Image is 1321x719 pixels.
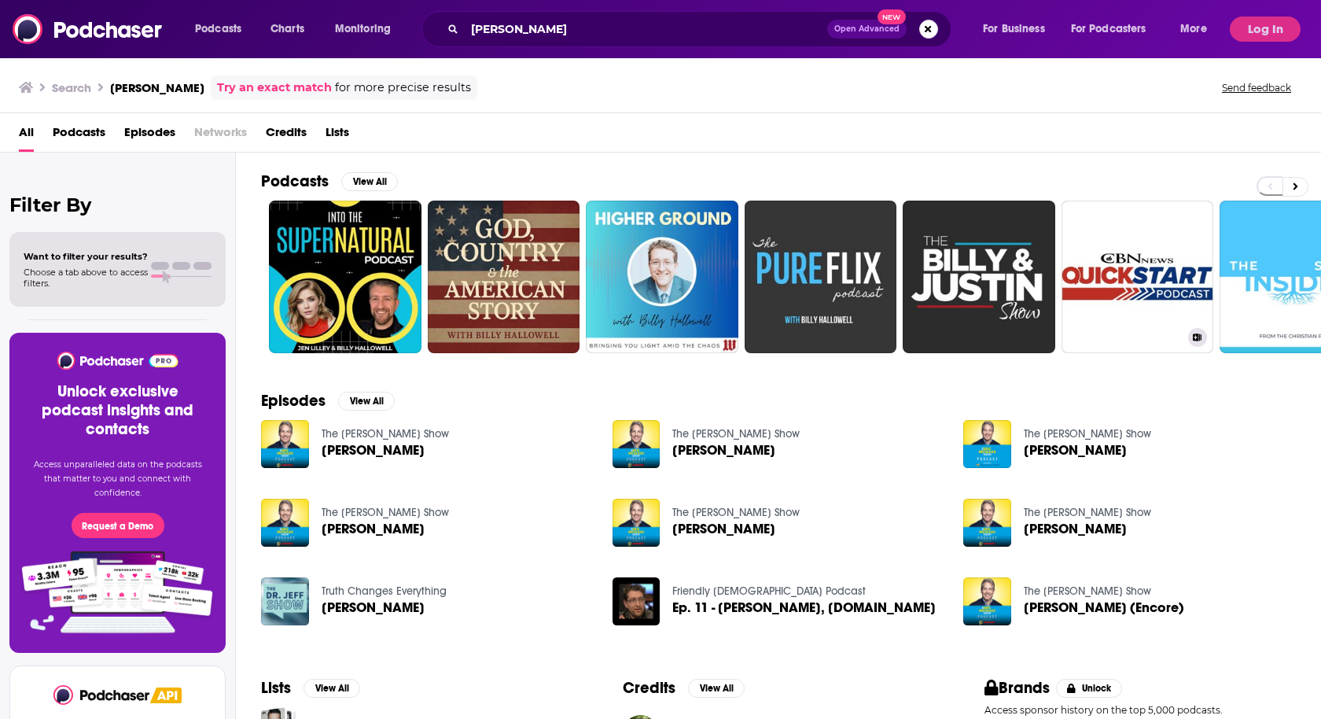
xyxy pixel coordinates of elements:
[1169,17,1227,42] button: open menu
[672,522,775,536] span: [PERSON_NAME]
[984,704,1296,716] p: Access sponsor history on the top 5,000 podcasts.
[261,678,360,698] a: ListsView All
[672,427,800,441] a: The Eric Metaxas Show
[672,506,800,519] a: The Eric Metaxas Show
[261,420,309,468] img: Billy Hallowell
[266,120,307,152] a: Credits
[613,577,660,625] img: Ep. 11 - Billy Hallowell, TheBlaze.com
[672,584,866,598] a: Friendly Atheist Podcast
[613,499,660,547] img: Billy Hallowell
[1024,601,1184,614] span: [PERSON_NAME] (Encore)
[24,251,148,262] span: Want to filter your results?
[124,120,175,152] a: Episodes
[322,444,425,457] a: Billy Hallowell
[1180,18,1207,40] span: More
[110,80,204,95] h3: [PERSON_NAME]
[984,678,1050,698] h2: Brands
[9,194,226,216] h2: Filter By
[322,522,425,536] span: [PERSON_NAME]
[261,499,309,547] img: Billy Hallowell
[672,522,775,536] a: Billy Hallowell
[465,17,827,42] input: Search podcasts, credits, & more...
[322,601,425,614] span: [PERSON_NAME]
[261,171,398,191] a: PodcastsView All
[1056,679,1123,698] button: Unlock
[53,685,151,705] img: Podchaser - Follow, Share and Rate Podcasts
[326,120,349,152] a: Lists
[324,17,411,42] button: open menu
[52,80,91,95] h3: Search
[1024,584,1151,598] a: The Eric Metaxas Show
[322,522,425,536] a: Billy Hallowell
[261,391,395,411] a: EpisodesView All
[623,678,675,698] h2: Credits
[17,551,219,634] img: Pro Features
[28,382,207,439] h3: Unlock exclusive podcast insights and contacts
[963,499,1011,547] img: Billy Hallowell
[304,679,360,698] button: View All
[24,267,148,289] span: Choose a tab above to access filters.
[19,120,34,152] a: All
[1068,331,1182,345] h3: Quick Start
[613,420,660,468] img: Billy Hallowell
[436,11,966,47] div: Search podcasts, credits, & more...
[150,688,182,703] img: Podchaser API banner
[322,506,449,519] a: The Eric Metaxas Show
[195,18,241,40] span: Podcasts
[1024,444,1127,457] a: Billy Hallowell
[963,577,1011,625] img: Billy Hallowell (Encore)
[53,120,105,152] a: Podcasts
[1024,427,1151,441] a: The Eric Metaxas Show
[322,427,449,441] a: The Eric Metaxas Show
[1061,17,1169,42] button: open menu
[672,444,775,457] span: [PERSON_NAME]
[672,601,936,614] a: Ep. 11 - Billy Hallowell, TheBlaze.com
[56,352,179,370] img: Podchaser - Follow, Share and Rate Podcasts
[72,513,164,538] button: Request a Demo
[972,17,1065,42] button: open menu
[322,584,447,598] a: Truth Changes Everything
[260,17,314,42] a: Charts
[623,678,745,698] a: CreditsView All
[261,171,329,191] h2: Podcasts
[28,458,207,500] p: Access unparalleled data on the podcasts that matter to you and connect with confidence.
[1062,201,1214,353] a: Quick Start
[338,392,395,411] button: View All
[983,18,1045,40] span: For Business
[878,9,906,24] span: New
[261,577,309,625] img: Billy Hallowell
[1217,81,1296,94] button: Send feedback
[261,391,326,411] h2: Episodes
[672,444,775,457] a: Billy Hallowell
[194,120,247,152] span: Networks
[1024,522,1127,536] span: [PERSON_NAME]
[1024,522,1127,536] a: Billy Hallowell
[217,79,332,97] a: Try an exact match
[322,444,425,457] span: [PERSON_NAME]
[1230,17,1301,42] button: Log In
[13,14,164,44] img: Podchaser - Follow, Share and Rate Podcasts
[672,601,936,614] span: Ep. 11 - [PERSON_NAME], [DOMAIN_NAME]
[335,18,391,40] span: Monitoring
[963,420,1011,468] img: Billy Hallowell
[184,17,262,42] button: open menu
[827,20,907,39] button: Open AdvancedNew
[1024,601,1184,614] a: Billy Hallowell (Encore)
[688,679,745,698] button: View All
[834,25,900,33] span: Open Advanced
